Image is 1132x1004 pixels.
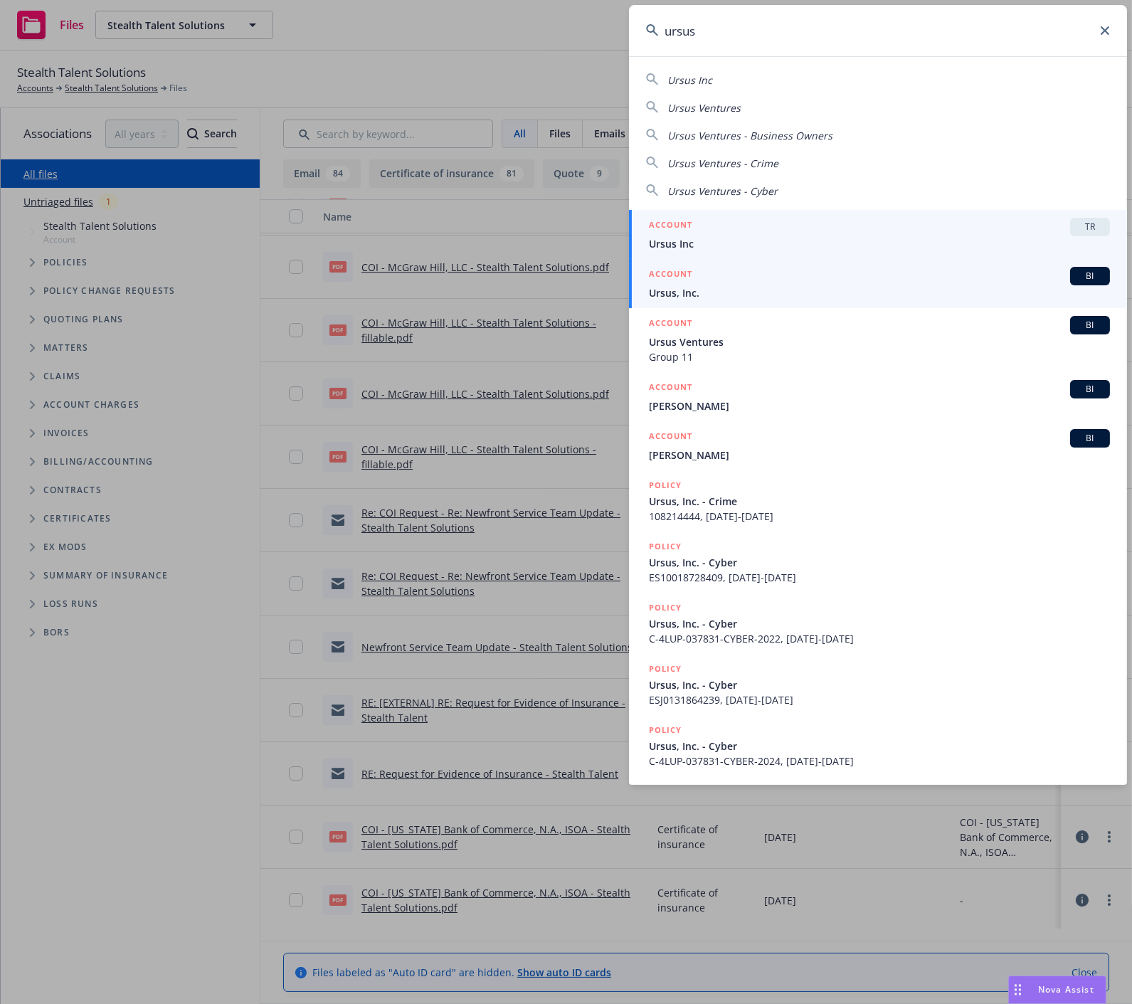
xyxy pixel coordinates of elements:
span: Group 11 [649,349,1110,364]
span: Ursus Ventures - Cyber [667,184,778,198]
h5: POLICY [649,662,682,676]
span: [PERSON_NAME] [649,398,1110,413]
a: ACCOUNTBI[PERSON_NAME] [629,372,1127,421]
a: POLICYUrsus, Inc. - Crime108214444, [DATE]-[DATE] [629,470,1127,532]
a: ACCOUNTTRUrsus Inc [629,210,1127,259]
span: Ursus Inc [649,236,1110,251]
h5: POLICY [649,723,682,737]
span: C-4LUP-037831-CYBER-2024, [DATE]-[DATE] [649,754,1110,768]
span: Ursus Ventures [649,334,1110,349]
h5: ACCOUNT [649,218,692,235]
span: Ursus, Inc. [649,285,1110,300]
span: C-4LUP-037831-CYBER-2022, [DATE]-[DATE] [649,631,1110,646]
span: BI [1076,432,1104,445]
span: Ursus, Inc. - Cyber [649,616,1110,631]
span: Ursus Ventures - Business Owners [667,129,832,142]
span: ESJ0131864239, [DATE]-[DATE] [649,692,1110,707]
h5: ACCOUNT [649,380,692,397]
span: Ursus, Inc. - Crime [649,494,1110,509]
input: Search... [629,5,1127,56]
span: BI [1076,270,1104,282]
a: POLICYUrsus, Inc. - CyberES10018728409, [DATE]-[DATE] [629,532,1127,593]
span: [PERSON_NAME] [649,448,1110,463]
span: Nova Assist [1038,983,1094,995]
button: Nova Assist [1008,976,1106,1004]
span: ES10018728409, [DATE]-[DATE] [649,570,1110,585]
a: ACCOUNTBIUrsus VenturesGroup 11 [629,308,1127,372]
a: ACCOUNTBI[PERSON_NAME] [629,421,1127,470]
span: Ursus Inc [667,73,712,87]
h5: POLICY [649,478,682,492]
a: POLICYUrsus, Inc. - CyberESJ0131864239, [DATE]-[DATE] [629,654,1127,715]
h5: ACCOUNT [649,267,692,284]
span: Ursus, Inc. - Cyber [649,677,1110,692]
span: Ursus Ventures [667,101,741,115]
a: POLICYUrsus, Inc. - CyberC-4LUP-037831-CYBER-2024, [DATE]-[DATE] [629,715,1127,776]
span: BI [1076,319,1104,332]
h5: POLICY [649,601,682,615]
span: Ursus, Inc. - Cyber [649,555,1110,570]
span: TR [1076,221,1104,233]
div: Drag to move [1009,976,1027,1003]
span: BI [1076,383,1104,396]
span: Ursus Ventures - Crime [667,157,778,170]
a: POLICYUrsus, Inc. - CyberC-4LUP-037831-CYBER-2022, [DATE]-[DATE] [629,593,1127,654]
h5: POLICY [649,539,682,554]
h5: ACCOUNT [649,429,692,446]
a: ACCOUNTBIUrsus, Inc. [629,259,1127,308]
h5: ACCOUNT [649,316,692,333]
span: 108214444, [DATE]-[DATE] [649,509,1110,524]
span: Ursus, Inc. - Cyber [649,739,1110,754]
